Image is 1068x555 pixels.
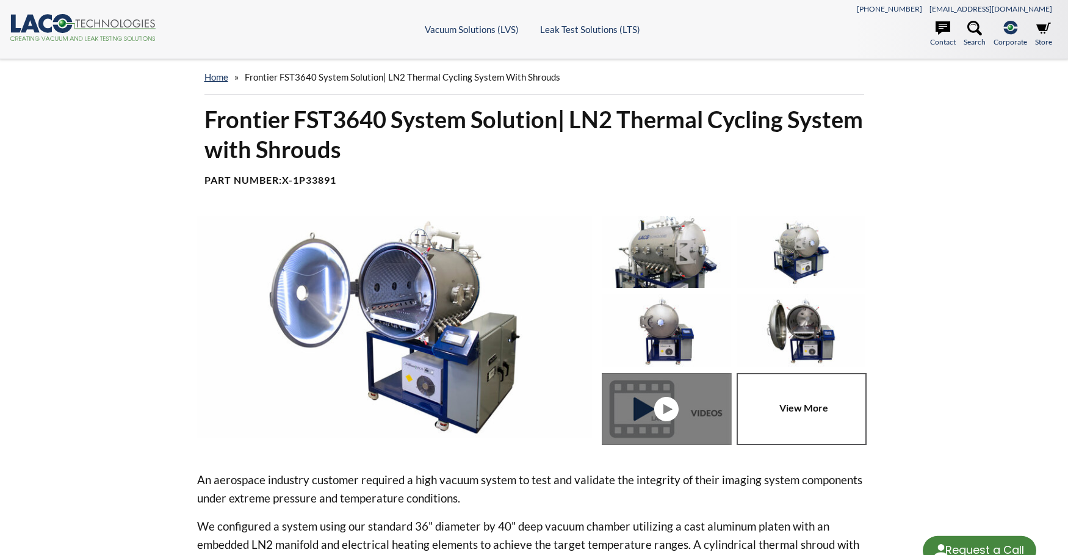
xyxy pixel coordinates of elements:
[204,71,228,82] a: home
[197,471,871,507] p: An aerospace industry customer required a high vacuum system to test and validate the integrity o...
[737,216,865,288] img: Thermal Cycling System (TVAC) - Isometric View
[602,373,737,445] a: Thermal Cycling System (TVAC) - Front View
[540,24,640,35] a: Leak Test Solutions (LTS)
[245,71,560,82] span: Frontier FST3640 System Solution| LN2 Thermal Cycling System with Shrouds
[197,216,592,438] img: Thermal Cycling System (TVAC), angled view, door open
[282,174,336,186] b: X-1P33891
[602,216,731,288] img: Thermal Cycling System (TVAC), port view
[1035,21,1052,48] a: Store
[929,4,1052,13] a: [EMAIL_ADDRESS][DOMAIN_NAME]
[964,21,986,48] a: Search
[857,4,922,13] a: [PHONE_NUMBER]
[930,21,956,48] a: Contact
[994,36,1027,48] span: Corporate
[737,294,865,366] img: Thermal Cycling System (TVAC), front view, door open
[204,104,864,165] h1: Frontier FST3640 System Solution| LN2 Thermal Cycling System with Shrouds
[602,294,731,366] img: Thermal Cycling System (TVAC) - Front View
[204,60,864,95] div: »
[425,24,519,35] a: Vacuum Solutions (LVS)
[204,174,864,187] h4: Part Number:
